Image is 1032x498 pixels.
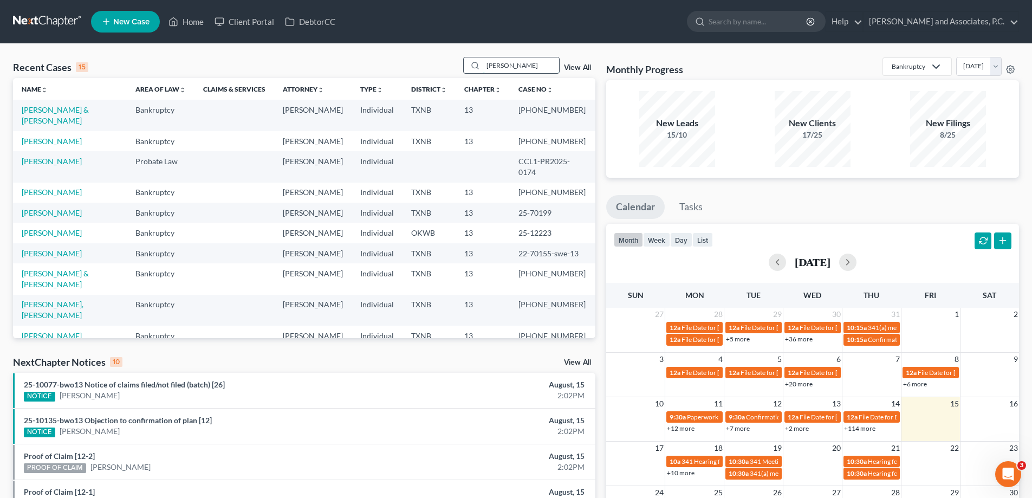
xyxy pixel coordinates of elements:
[510,295,595,326] td: [PHONE_NUMBER]
[654,308,665,321] span: 27
[352,151,403,182] td: Individual
[564,359,591,366] a: View All
[831,308,842,321] span: 30
[795,256,830,268] h2: [DATE]
[800,324,886,332] span: File Date for [PERSON_NAME]
[741,368,827,377] span: File Date for [PERSON_NAME]
[22,157,82,166] a: [PERSON_NAME]
[456,263,510,294] td: 13
[788,413,799,421] span: 12a
[785,380,813,388] a: +20 more
[510,131,595,151] td: [PHONE_NUMBER]
[953,308,960,321] span: 1
[352,223,403,243] td: Individual
[403,243,456,263] td: TXNB
[628,290,644,300] span: Sun
[403,203,456,223] td: TXNB
[692,232,713,247] button: list
[910,130,986,140] div: 8/25
[24,451,95,461] a: Proof of Claim [12-2]
[847,335,867,344] span: 10:15a
[654,397,665,410] span: 10
[667,424,695,432] a: +12 more
[352,100,403,131] td: Individual
[726,335,750,343] a: +5 more
[1017,461,1026,470] span: 3
[746,413,926,421] span: Confirmation hearing for [PERSON_NAME] & [PERSON_NAME]
[826,12,862,31] a: Help
[606,63,683,76] h3: Monthly Progress
[772,308,783,321] span: 29
[747,290,761,300] span: Tue
[483,57,559,73] input: Search by name...
[405,462,585,473] div: 2:02PM
[22,249,82,258] a: [PERSON_NAME]
[456,223,510,243] td: 13
[890,397,901,410] span: 14
[274,100,352,131] td: [PERSON_NAME]
[24,463,86,473] div: PROOF OF CLAIM
[639,117,715,130] div: New Leads
[274,151,352,182] td: [PERSON_NAME]
[405,426,585,437] div: 2:02PM
[772,442,783,455] span: 19
[785,424,809,432] a: +2 more
[403,263,456,294] td: TXNB
[405,379,585,390] div: August, 15
[750,457,847,465] span: 341 Meeting for [PERSON_NAME]
[127,100,194,131] td: Bankruptcy
[859,413,1024,421] span: File Date for Enviro-Tech Complete Systems & Services, LLC
[135,85,186,93] a: Area of Lawunfold_more
[405,487,585,497] div: August, 15
[403,223,456,243] td: OKWB
[127,131,194,151] td: Bankruptcy
[352,326,403,346] td: Individual
[24,487,95,496] a: Proof of Claim [12-1]
[564,64,591,72] a: View All
[903,380,927,388] a: +6 more
[403,183,456,203] td: TXNB
[280,12,341,31] a: DebtorCC
[274,326,352,346] td: [PERSON_NAME]
[510,263,595,294] td: [PHONE_NUMBER]
[352,263,403,294] td: Individual
[22,331,82,340] a: [PERSON_NAME]
[352,295,403,326] td: Individual
[670,195,712,219] a: Tasks
[894,353,901,366] span: 7
[729,324,739,332] span: 12a
[775,117,851,130] div: New Clients
[510,203,595,223] td: 25-70199
[405,415,585,426] div: August, 15
[127,326,194,346] td: Bankruptcy
[274,223,352,243] td: [PERSON_NAME]
[411,85,447,93] a: Districtunfold_more
[726,424,750,432] a: +7 more
[127,243,194,263] td: Bankruptcy
[890,308,901,321] span: 31
[60,390,120,401] a: [PERSON_NAME]
[510,100,595,131] td: [PHONE_NUMBER]
[788,368,799,377] span: 12a
[983,290,996,300] span: Sat
[440,87,447,93] i: unfold_more
[643,232,670,247] button: week
[800,368,944,377] span: File Date for [PERSON_NAME] & [PERSON_NAME]
[22,228,82,237] a: [PERSON_NAME]
[847,457,867,465] span: 10:30a
[772,397,783,410] span: 12
[377,87,383,93] i: unfold_more
[24,392,55,402] div: NOTICE
[127,183,194,203] td: Bankruptcy
[60,426,120,437] a: [PERSON_NAME]
[685,290,704,300] span: Mon
[352,183,403,203] td: Individual
[274,295,352,326] td: [PERSON_NAME]
[127,223,194,243] td: Bankruptcy
[1012,308,1019,321] span: 2
[681,368,768,377] span: File Date for [PERSON_NAME]
[868,457,970,465] span: Hearing for Total Alloy Foundry, Inc.
[13,61,88,74] div: Recent Cases
[510,223,595,243] td: 25-12223
[713,442,724,455] span: 18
